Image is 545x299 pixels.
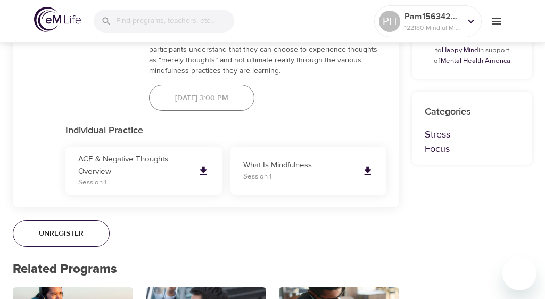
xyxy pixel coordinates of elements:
[243,159,354,172] p: What Is Mindfulness
[425,25,519,66] p: 120/60 minutes of this program will be donated to in support of
[482,6,511,36] button: menu
[425,142,519,156] p: Focus
[34,7,81,32] img: logo
[230,147,387,195] a: What Is MindfulnessSession 1
[65,147,222,195] a: ACE & Negative Thoughts OverviewSession 1
[379,11,400,32] div: PH
[78,153,189,177] p: ACE & Negative Thoughts Overview
[116,10,234,33] input: Find programs, teachers, etc...
[13,260,399,279] p: Related Programs
[65,124,386,138] p: Individual Practice
[404,10,461,23] p: Pam1563429713
[502,256,536,290] iframe: Button to launch messaging window
[404,23,461,33] p: 122180 Mindful Minutes
[441,56,510,65] a: Mental Health America
[442,46,478,54] a: Happy Mind
[425,104,519,119] p: Categories
[425,127,519,142] p: Stress
[243,172,354,182] p: Session 1
[78,177,189,188] p: Session 1
[39,227,84,240] span: Unregister
[13,220,110,247] button: Unregister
